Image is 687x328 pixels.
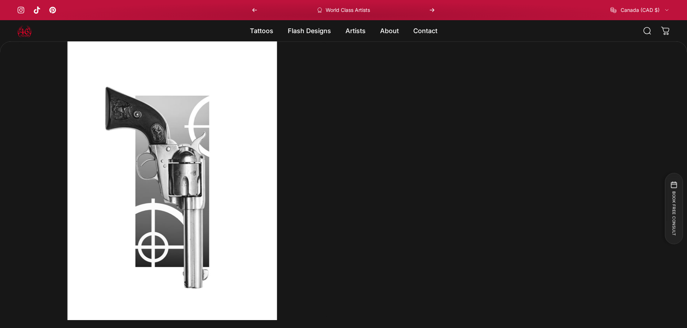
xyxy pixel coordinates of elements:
button: Open media 1 in modal [17,41,327,320]
img: Deadeye Revolver [17,41,327,320]
a: 0 items [657,23,673,39]
button: BOOK FREE CONSULT [665,173,683,244]
summary: Flash Designs [281,23,338,39]
summary: Tattoos [243,23,281,39]
p: World Class Artists [326,7,370,13]
span: Canada (CAD $) [621,7,660,13]
summary: About [373,23,406,39]
media-gallery: Gallery Viewer [17,41,327,320]
a: Contact [406,23,445,39]
nav: Primary [243,23,445,39]
summary: Artists [338,23,373,39]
